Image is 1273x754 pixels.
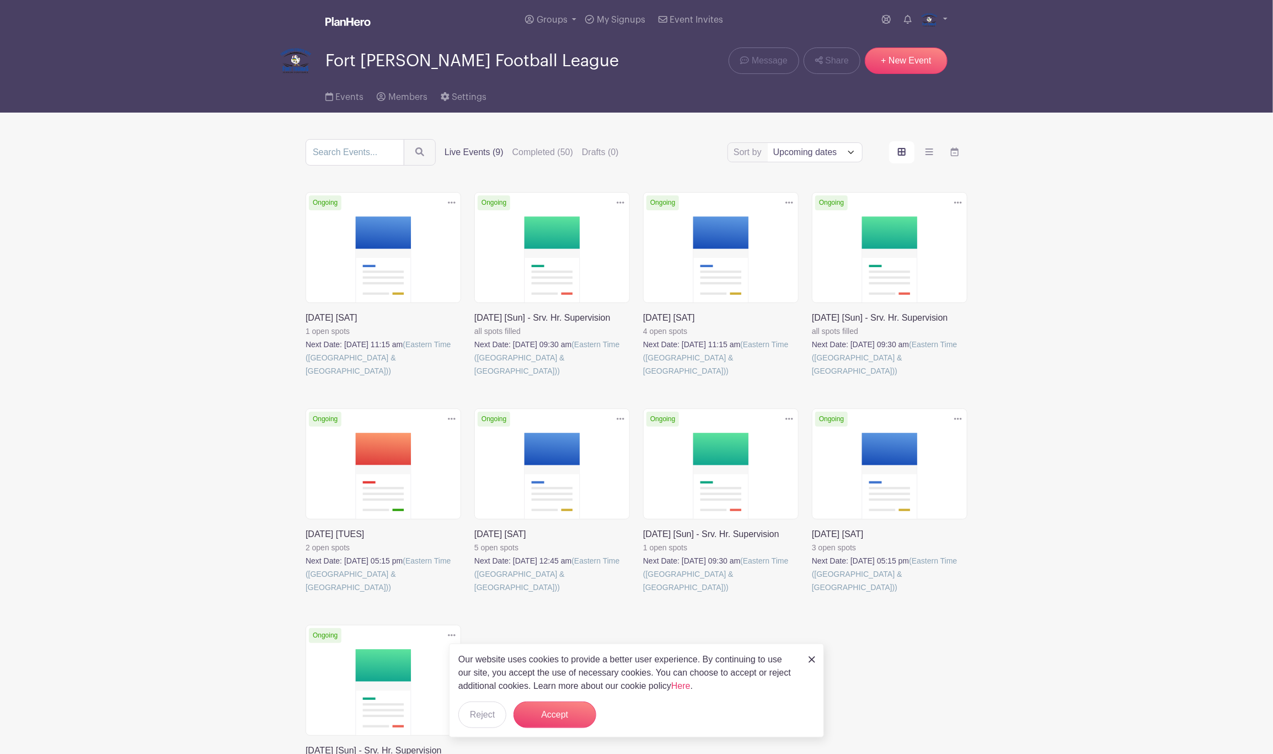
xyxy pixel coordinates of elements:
span: Groups [537,15,568,24]
button: Reject [458,702,506,728]
span: Message [752,54,788,67]
span: My Signups [597,15,645,24]
a: Events [325,77,363,113]
a: Settings [441,77,486,113]
a: + New Event [865,47,948,74]
span: Event Invites [670,15,723,24]
input: Search Events... [306,139,404,166]
img: close_button-5f87c8562297e5c2d7936805f587ecaba9071eb48480494691a3f1689db116b3.svg [809,656,815,663]
img: logo_white-6c42ec7e38ccf1d336a20a19083b03d10ae64f83f12c07503d8b9e83406b4c7d.svg [325,17,371,26]
span: Share [825,54,849,67]
label: Completed (50) [512,146,573,159]
a: Message [729,47,799,74]
label: Live Events (9) [445,146,504,159]
button: Accept [514,702,596,728]
div: order and view [889,141,967,163]
a: Members [377,77,427,113]
p: Our website uses cookies to provide a better user experience. By continuing to use our site, you ... [458,653,797,693]
a: Here [671,681,691,691]
img: 2.png [279,44,312,77]
span: Fort [PERSON_NAME] Football League [325,52,619,70]
div: filters [445,146,628,159]
a: Share [804,47,860,74]
span: Members [388,93,427,102]
span: Settings [452,93,486,102]
label: Sort by [734,146,765,159]
label: Drafts (0) [582,146,619,159]
img: 2.png [921,11,938,29]
span: Events [335,93,363,102]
